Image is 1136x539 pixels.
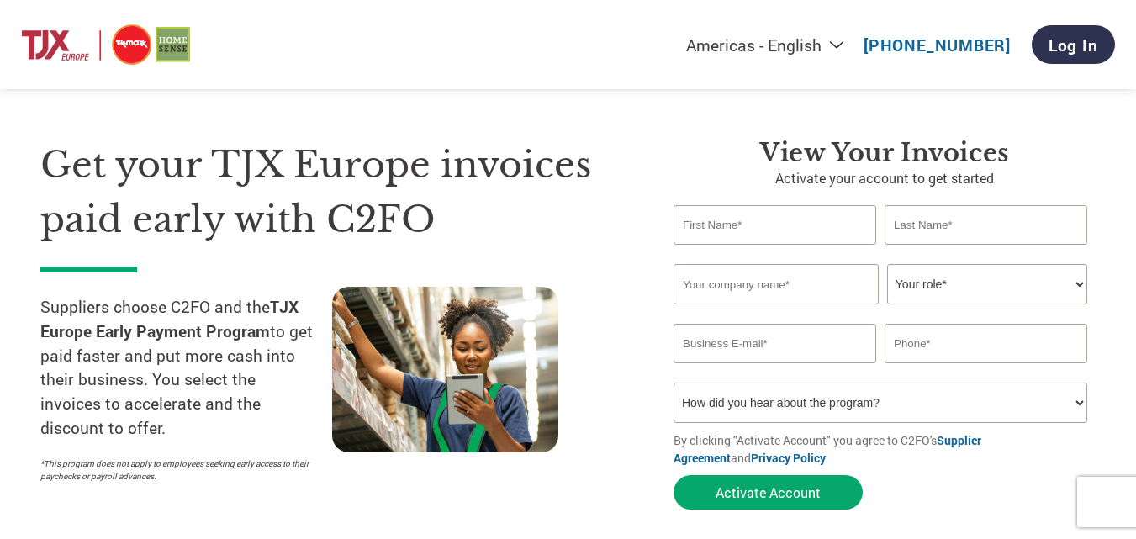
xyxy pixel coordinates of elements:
[674,324,876,363] input: Invalid Email format
[40,296,299,341] strong: TJX Europe Early Payment Program
[864,34,1011,55] a: [PHONE_NUMBER]
[674,365,876,376] div: Inavlid Email Address
[885,324,1087,363] input: Phone*
[674,475,863,510] button: Activate Account
[674,431,1096,467] p: By clicking "Activate Account" you agree to C2FO's and
[674,138,1096,168] h3: View Your Invoices
[40,457,315,483] p: *This program does not apply to employees seeking early access to their paychecks or payroll adva...
[751,450,826,466] a: Privacy Policy
[22,22,190,68] img: TJX Europe
[332,287,558,452] img: supply chain worker
[40,138,623,246] h1: Get your TJX Europe invoices paid early with C2FO
[885,365,1087,376] div: Inavlid Phone Number
[1032,25,1115,64] a: Log In
[674,168,1096,188] p: Activate your account to get started
[674,205,876,245] input: First Name*
[885,205,1087,245] input: Last Name*
[674,246,876,257] div: Invalid first name or first name is too long
[674,264,879,304] input: Your company name*
[674,306,1087,317] div: Invalid company name or company name is too long
[674,432,981,466] a: Supplier Agreement
[40,295,332,441] p: Suppliers choose C2FO and the to get paid faster and put more cash into their business. You selec...
[887,264,1087,304] select: Title/Role
[885,246,1087,257] div: Invalid last name or last name is too long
